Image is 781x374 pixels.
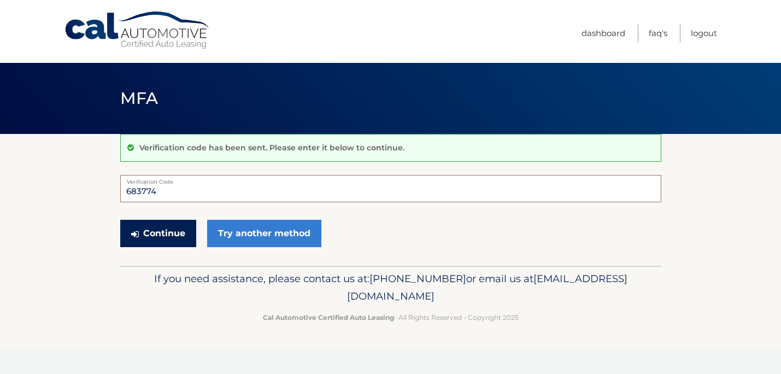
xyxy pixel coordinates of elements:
[263,313,394,322] strong: Cal Automotive Certified Auto Leasing
[649,24,667,42] a: FAQ's
[120,175,661,202] input: Verification Code
[127,270,654,305] p: If you need assistance, please contact us at: or email us at
[582,24,625,42] a: Dashboard
[120,220,196,247] button: Continue
[64,11,212,50] a: Cal Automotive
[120,175,661,184] label: Verification Code
[347,272,627,302] span: [EMAIL_ADDRESS][DOMAIN_NAME]
[369,272,466,285] span: [PHONE_NUMBER]
[691,24,717,42] a: Logout
[207,220,321,247] a: Try another method
[139,143,404,153] p: Verification code has been sent. Please enter it below to continue.
[120,88,158,108] span: MFA
[127,312,654,323] p: - All Rights Reserved - Copyright 2025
